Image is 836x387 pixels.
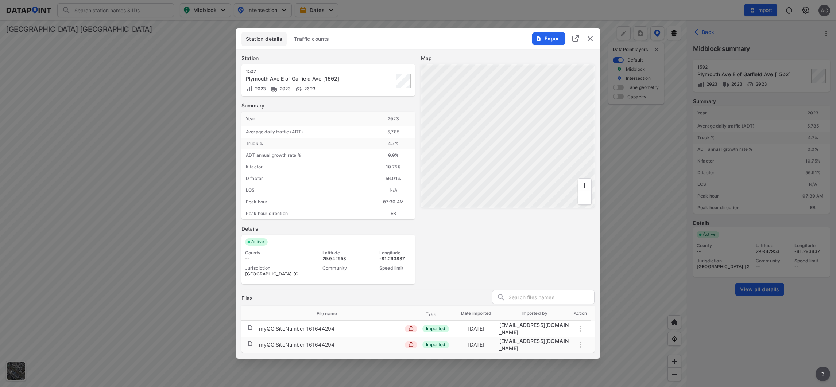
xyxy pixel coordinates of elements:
img: close.efbf2170.svg [586,34,595,43]
span: ? [820,370,826,378]
span: Station details [246,35,282,43]
div: 0.0 % [372,149,415,161]
div: LOS [241,184,372,196]
img: Volume count [246,85,253,93]
div: -- [322,271,355,277]
span: Traffic counts [294,35,329,43]
div: Zoom Out [578,191,592,205]
th: Date imported [453,306,499,321]
div: 4.7 % [372,138,415,149]
span: 2023 [253,86,266,91]
div: Zoom In [578,178,592,192]
div: Peak hour [241,196,372,208]
span: Imported [422,341,449,348]
div: 10.75% [372,161,415,173]
div: migration@data-point.io [499,337,570,352]
span: 2023 [278,86,291,91]
div: ADT annual growth rate % [241,149,372,161]
div: Year [241,112,372,126]
div: 2023 [372,112,415,126]
div: EB [372,208,415,219]
div: Speed limit [379,265,411,271]
label: Map [421,55,595,62]
img: file.af1f9d02.svg [247,325,253,331]
div: Peak hour direction [241,208,372,219]
div: 5,785 [372,126,415,138]
div: County [245,250,298,256]
div: migration@data-point.io [499,321,570,336]
div: D factor [241,173,372,184]
img: lock_close.8fab59a9.svg [409,326,414,331]
img: full_screen.b7bf9a36.svg [571,34,580,43]
label: Details [241,225,415,232]
img: lock_close.8fab59a9.svg [409,342,414,347]
td: [DATE] [453,322,499,336]
div: K factor [241,161,372,173]
div: -- [379,271,411,277]
span: Export [536,35,561,42]
div: [GEOGRAPHIC_DATA] [GEOGRAPHIC_DATA] [245,271,298,277]
td: [DATE] [453,338,499,352]
img: file.af1f9d02.svg [247,341,253,347]
h3: Files [241,294,253,302]
div: 56.91% [372,173,415,184]
div: Longitude [379,250,411,256]
div: Plymouth Ave E of Garfield Ave [1502] [246,75,357,82]
svg: Zoom Out [580,193,589,202]
label: Summary [241,102,415,109]
button: more [816,367,830,381]
button: Export [532,32,565,45]
div: 07:30 AM [372,196,415,208]
div: Latitude [322,250,355,256]
label: Station [241,55,415,62]
div: Community [322,265,355,271]
div: myQC SiteNumber 161644294 [259,341,334,348]
div: N/A [372,184,415,196]
div: Average daily traffic (ADT) [241,126,372,138]
div: Jurisdiction [245,265,298,271]
th: Action [570,306,591,321]
div: -- [245,256,298,262]
span: Active [248,238,268,246]
div: 29.042953 [322,256,355,262]
span: Imported [422,325,449,332]
span: Type [426,310,446,317]
input: Search files names [508,292,594,303]
img: Vehicle speed [295,85,302,93]
span: 2023 [302,86,316,91]
button: delete [586,34,595,43]
div: 1502 [246,69,357,74]
div: myQC SiteNumber 161644294 [259,325,334,332]
div: Truck % [241,138,372,149]
span: File name [317,310,347,317]
div: basic tabs example [241,32,595,46]
div: -81.293837 [379,256,411,262]
img: File%20-%20Download.70cf71cd.svg [536,36,542,42]
th: Imported by [499,306,570,321]
img: Vehicle class [271,85,278,93]
svg: Zoom In [580,181,589,189]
